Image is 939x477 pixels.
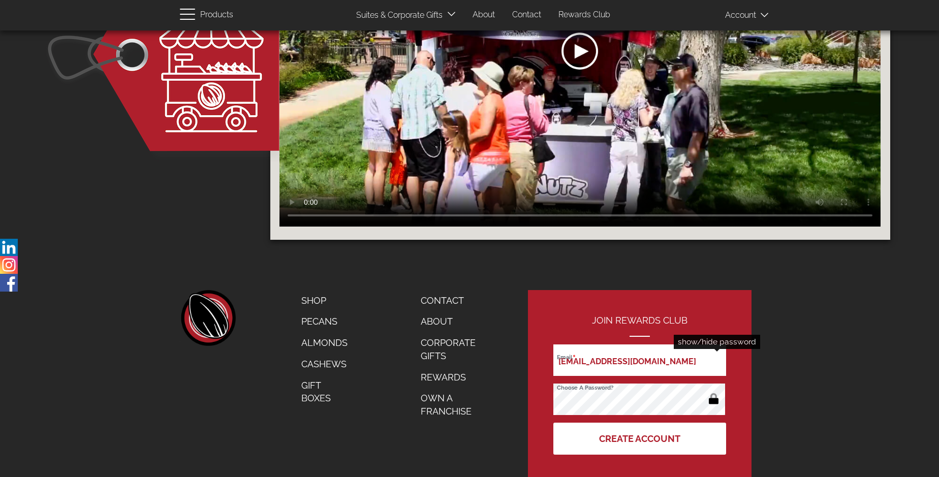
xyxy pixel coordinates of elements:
[200,8,233,22] span: Products
[505,5,549,25] a: Contact
[413,332,495,366] a: Corporate Gifts
[674,335,760,349] div: show/hide password
[180,290,236,346] a: home
[413,290,495,311] a: Contact
[294,311,355,332] a: Pecans
[294,332,355,354] a: Almonds
[553,315,726,337] h2: Join Rewards Club
[553,344,726,376] input: Email
[413,388,495,422] a: Own a Franchise
[553,423,726,455] button: Create Account
[465,5,503,25] a: About
[294,375,355,409] a: Gift Boxes
[551,5,618,25] a: Rewards Club
[413,367,495,388] a: Rewards
[413,311,495,332] a: About
[294,290,355,311] a: Shop
[349,6,446,25] a: Suites & Corporate Gifts
[294,354,355,375] a: Cashews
